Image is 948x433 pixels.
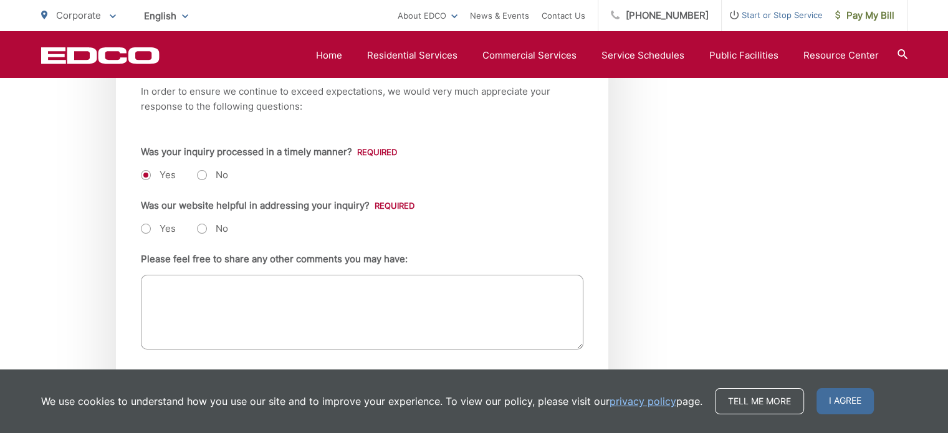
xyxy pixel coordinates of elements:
a: Commercial Services [482,48,577,63]
p: We use cookies to understand how you use our site and to improve your experience. To view our pol... [41,394,702,409]
label: Yes [141,169,176,181]
a: privacy policy [610,394,676,409]
a: EDCD logo. Return to the homepage. [41,47,160,64]
span: English [135,5,198,27]
a: Public Facilities [709,48,778,63]
label: Was your inquiry processed in a timely manner? [141,146,397,158]
a: Service Schedules [601,48,684,63]
span: Corporate [56,9,101,21]
label: No [197,222,228,235]
a: Residential Services [367,48,457,63]
a: News & Events [470,8,529,23]
label: No [197,169,228,181]
label: Was our website helpful in addressing your inquiry? [141,200,414,211]
a: Contact Us [542,8,585,23]
span: I agree [816,388,874,414]
a: About EDCO [398,8,457,23]
p: In order to ensure we continue to exceed expectations, we would very much appreciate your respons... [141,84,583,114]
label: Yes [141,222,176,235]
span: Pay My Bill [835,8,894,23]
a: Tell me more [715,388,804,414]
a: Home [316,48,342,63]
a: Resource Center [803,48,879,63]
label: Please feel free to share any other comments you may have: [141,254,408,265]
